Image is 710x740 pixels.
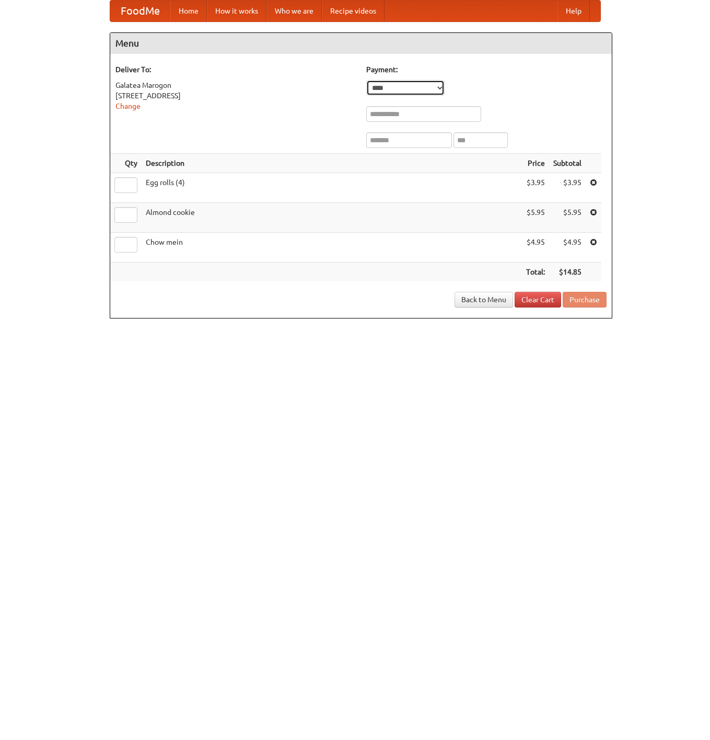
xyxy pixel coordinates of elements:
div: Galatea Marogon [115,80,356,90]
td: Almond cookie [142,203,522,233]
td: $3.95 [522,173,549,203]
a: Recipe videos [322,1,385,21]
button: Purchase [563,292,607,308]
td: $3.95 [549,173,586,203]
td: Chow mein [142,233,522,263]
th: Description [142,154,522,173]
a: Help [557,1,590,21]
div: [STREET_ADDRESS] [115,90,356,101]
td: $5.95 [549,203,586,233]
th: Subtotal [549,154,586,173]
h4: Menu [110,33,612,54]
td: $4.95 [522,233,549,263]
a: How it works [207,1,266,21]
th: Total: [522,263,549,282]
th: Price [522,154,549,173]
a: Change [115,102,141,110]
th: Qty [110,154,142,173]
td: Egg rolls (4) [142,173,522,203]
a: Who we are [266,1,322,21]
td: $5.95 [522,203,549,233]
a: Clear Cart [515,292,561,308]
h5: Deliver To: [115,64,356,75]
td: $4.95 [549,233,586,263]
th: $14.85 [549,263,586,282]
a: FoodMe [110,1,170,21]
a: Home [170,1,207,21]
a: Back to Menu [455,292,513,308]
h5: Payment: [366,64,607,75]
